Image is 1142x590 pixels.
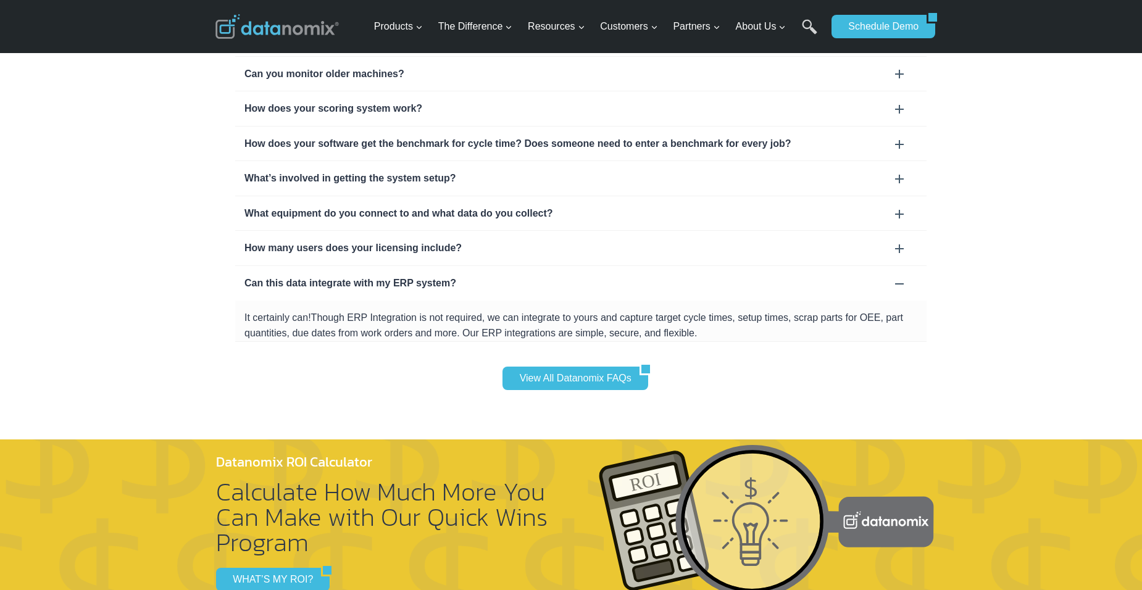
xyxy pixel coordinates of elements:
div: Can you monitor older machines? [235,57,927,91]
span: Though ERP Integration is not required, we can integrate to yours and capture target cycle times,... [244,312,903,339]
div: What equipment do you connect to and what data do you collect? [244,206,917,222]
h2: Calculate How Much More You Can Make with Our Quick Wins Program [216,479,551,555]
a: View All Datanomix FAQs [502,367,639,390]
div: How does your software get the benchmark for cycle time? Does someone need to enter a benchmark f... [235,127,927,161]
span: Resources [528,19,585,35]
section: FAQ Section [215,22,927,342]
div: What equipment do you connect to and what data do you collect? [235,196,927,231]
span: Phone number [278,51,333,62]
img: Datanomix [215,14,339,39]
iframe: Popup CTA [6,405,191,584]
div: How does your scoring system work? [235,91,927,126]
span: Products [374,19,423,35]
a: Search [802,19,817,47]
div: How does your software get the benchmark for cycle time? Does someone need to enter a benchmark f... [244,136,917,152]
div: Can this data integrate with my ERP system? [244,275,917,291]
div: What’s involved in getting the system setup? [244,170,917,186]
span: Partners [673,19,720,35]
div: Can this data integrate with my ERP system? [235,301,927,341]
div: How many users does your licensing include? [235,231,927,265]
span: State/Region [278,152,325,164]
a: Terms [138,275,157,284]
a: Schedule Demo [831,15,927,38]
div: Can this data integrate with my ERP system? [235,266,927,301]
div: Can you monitor older machines? [244,66,917,82]
span: Last Name [278,1,317,12]
nav: Primary Navigation [369,7,826,47]
div: How many users does your licensing include? [244,240,917,256]
a: Privacy Policy [168,275,208,284]
span: The Difference [438,19,513,35]
span: Customers [600,19,657,35]
h4: Datanomix ROI Calculator [216,452,551,472]
div: What’s involved in getting the system setup? [235,161,927,196]
span: About Us [736,19,786,35]
div: How does your scoring system work? [244,101,917,117]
